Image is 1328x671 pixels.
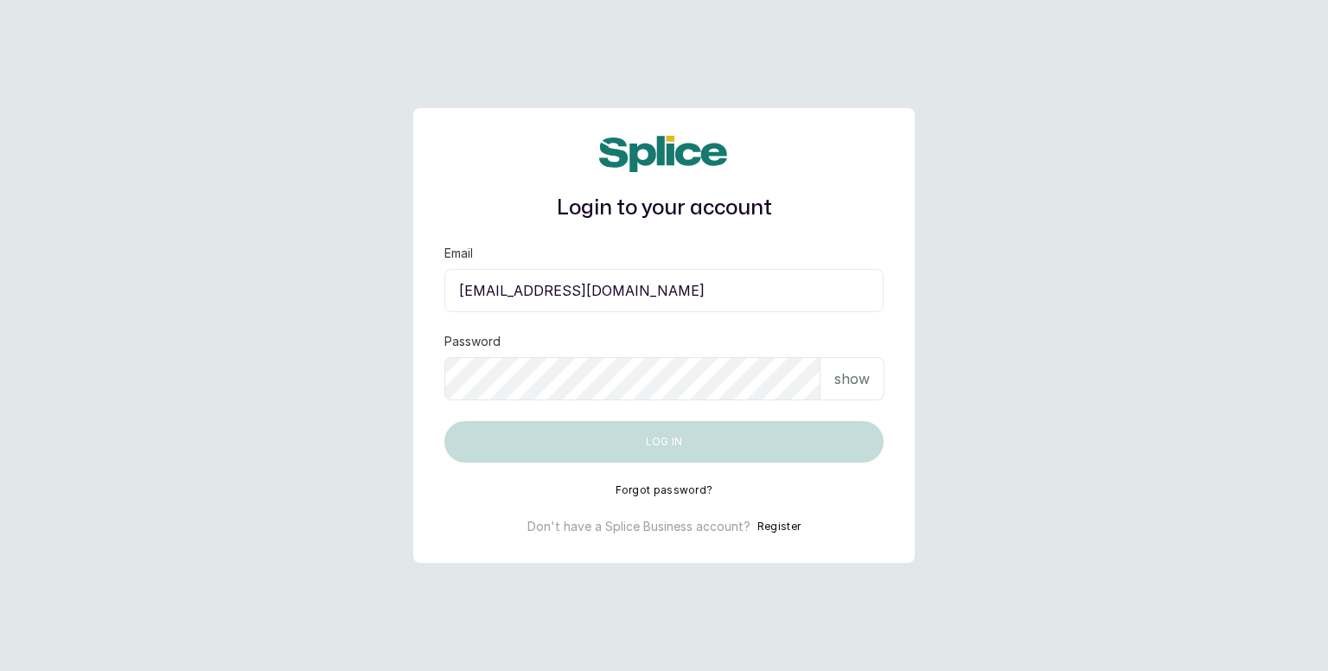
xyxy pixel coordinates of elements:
button: Register [757,518,801,535]
button: Log in [444,421,884,463]
label: Email [444,245,473,262]
h1: Login to your account [444,193,884,224]
p: Don't have a Splice Business account? [527,518,750,535]
input: email@acme.com [444,269,884,312]
label: Password [444,333,501,350]
p: show [834,368,870,389]
button: Forgot password? [616,483,713,497]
